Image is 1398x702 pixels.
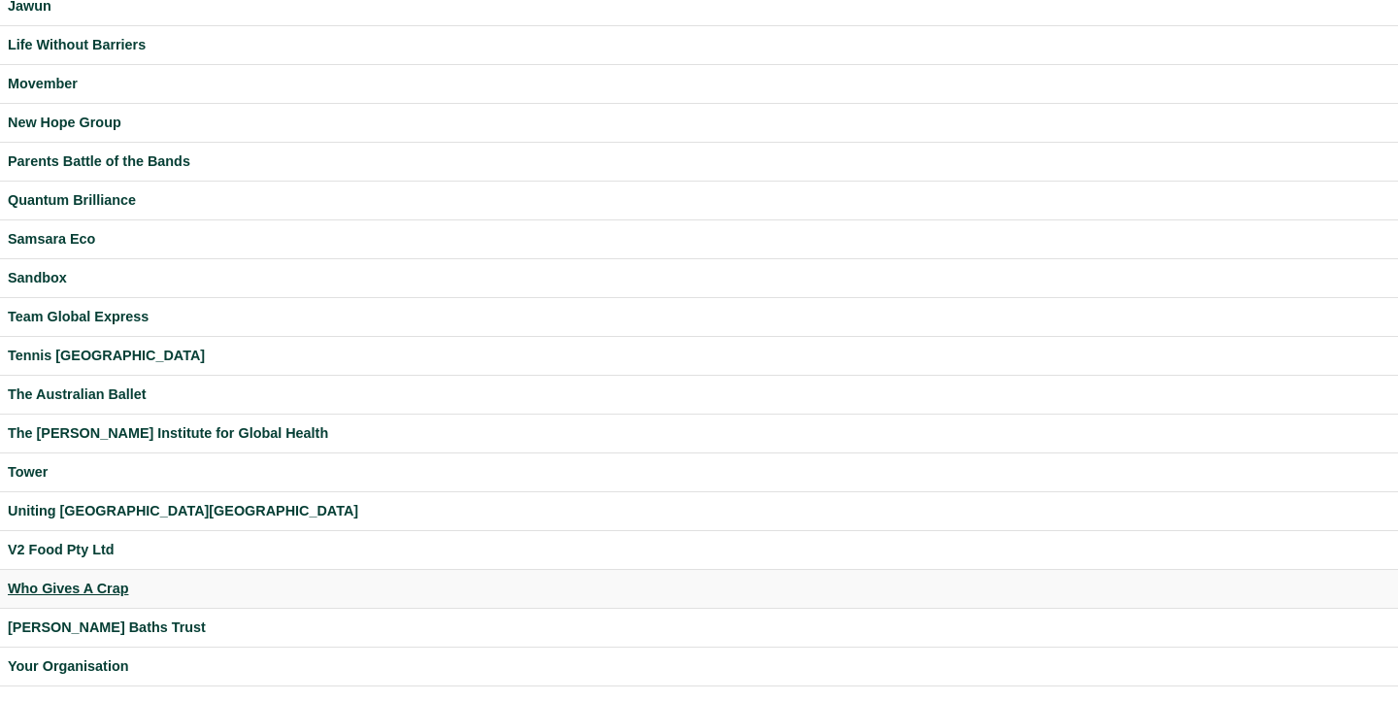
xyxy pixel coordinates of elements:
[8,267,1390,289] a: Sandbox
[8,189,1390,212] a: Quantum Brilliance
[8,578,1390,600] a: Who Gives A Crap
[8,617,1390,639] a: [PERSON_NAME] Baths Trust
[8,655,1390,678] a: Your Organisation
[8,150,1390,173] a: Parents Battle of the Bands
[8,228,1390,251] a: Samsara Eco
[8,112,1390,134] a: New Hope Group
[8,422,1390,445] a: The [PERSON_NAME] Institute for Global Health
[8,306,1390,328] a: Team Global Express
[8,384,1390,406] a: The Australian Ballet
[8,539,1390,561] a: V2 Food Pty Ltd
[8,34,1390,56] a: Life Without Barriers
[8,461,1390,484] a: Tower
[8,345,1390,367] a: Tennis [GEOGRAPHIC_DATA]
[8,73,1390,95] a: Movember
[8,500,1390,522] a: Uniting [GEOGRAPHIC_DATA][GEOGRAPHIC_DATA]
